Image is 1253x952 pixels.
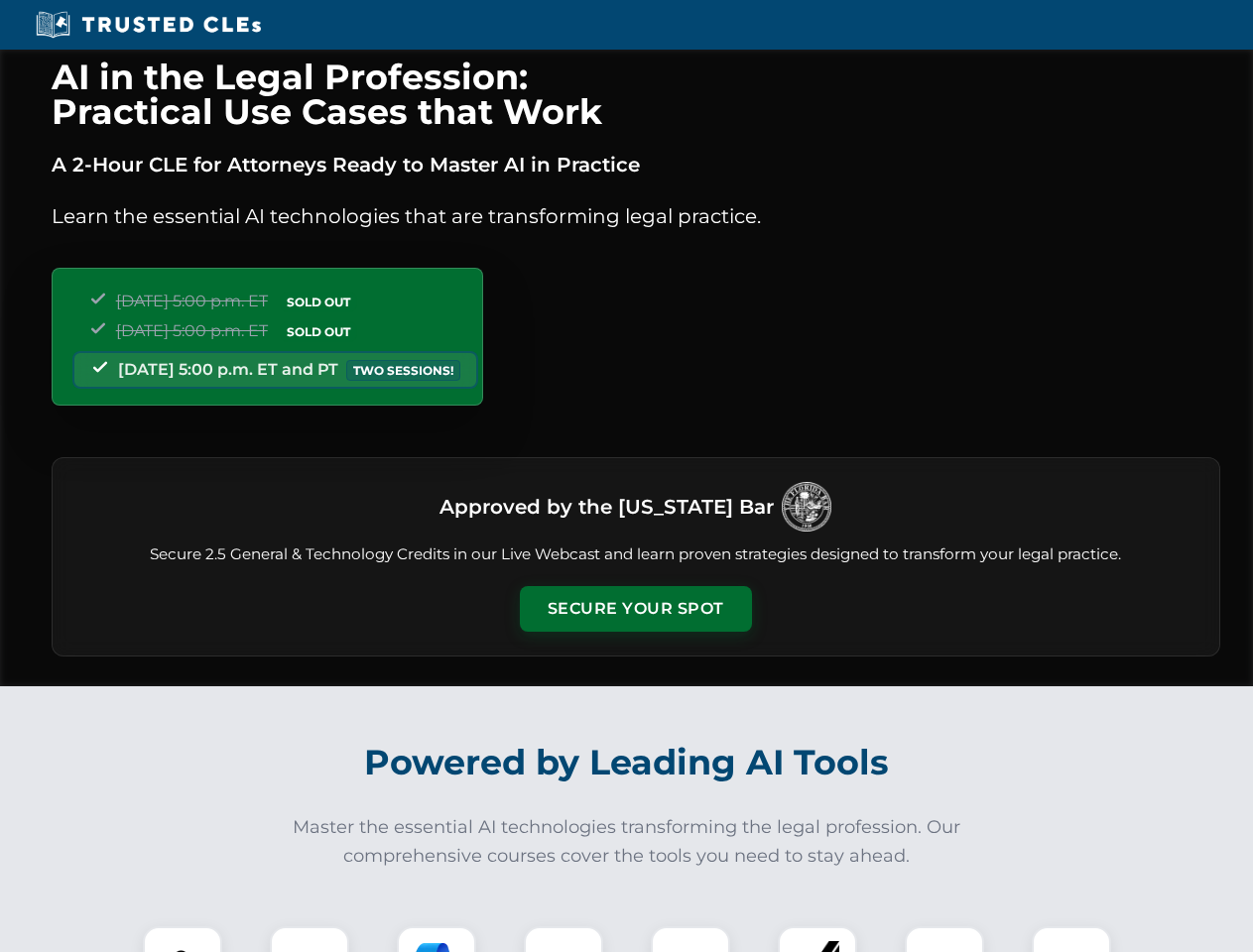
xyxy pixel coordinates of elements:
p: Learn the essential AI technologies that are transforming legal practice. [52,200,1220,232]
h3: Approved by the [US_STATE] Bar [439,489,774,525]
span: SOLD OUT [280,292,357,312]
span: SOLD OUT [280,321,357,342]
img: Logo [782,482,831,532]
p: A 2-Hour CLE for Attorneys Ready to Master AI in Practice [52,149,1220,180]
p: Master the essential AI technologies transforming the legal profession. Our comprehensive courses... [280,813,974,871]
span: [DATE] 5:00 p.m. ET [116,292,268,310]
h2: Powered by Leading AI Tools [77,728,1177,797]
h1: AI in the Legal Profession: Practical Use Cases that Work [52,59,1220,129]
img: Trusted CLEs [30,10,267,40]
p: Secure 2.5 General & Technology Credits in our Live Webcast and learn proven strategies designed ... [76,543,1195,566]
button: Secure Your Spot [520,586,752,632]
span: [DATE] 5:00 p.m. ET [116,321,268,340]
